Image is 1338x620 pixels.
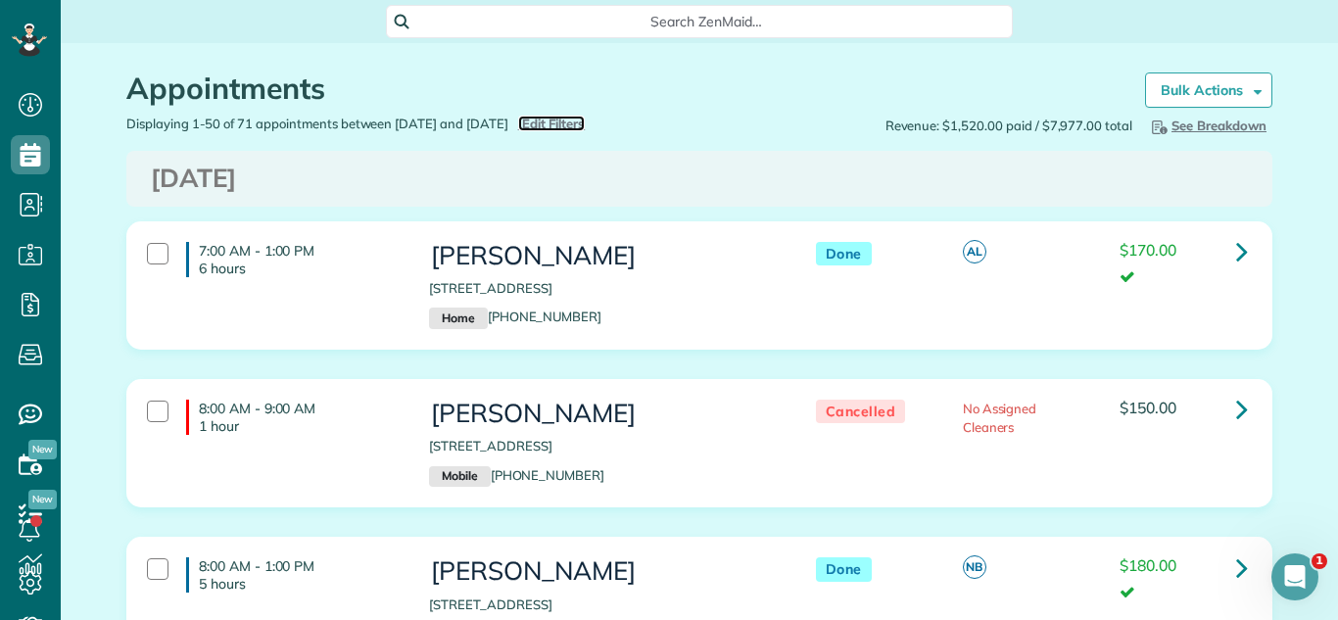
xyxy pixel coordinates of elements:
h3: [PERSON_NAME] [429,400,776,428]
span: New [28,440,57,459]
a: Edit Filters [518,116,586,131]
span: 1 [1312,553,1327,569]
span: AL [963,240,986,263]
h4: 7:00 AM - 1:00 PM [186,242,400,277]
h3: [DATE] [151,165,1248,193]
h4: 8:00 AM - 9:00 AM [186,400,400,435]
p: [STREET_ADDRESS] [429,437,776,455]
span: $150.00 [1120,398,1176,417]
span: No Assigned Cleaners [963,401,1037,435]
a: Home[PHONE_NUMBER] [429,309,601,324]
a: Mobile[PHONE_NUMBER] [429,467,604,483]
p: 1 hour [199,417,400,435]
div: Displaying 1-50 of 71 appointments between [DATE] and [DATE] [112,115,699,133]
span: Cancelled [816,400,906,424]
h4: 8:00 AM - 1:00 PM [186,557,400,593]
a: Bulk Actions [1145,72,1272,108]
span: See Breakdown [1148,118,1266,133]
h3: [PERSON_NAME] [429,242,776,270]
small: Home [429,308,487,329]
h1: Appointments [126,72,1116,105]
p: [STREET_ADDRESS] [429,596,776,614]
p: 5 hours [199,575,400,593]
span: Done [816,242,872,266]
iframe: Intercom live chat [1271,553,1318,600]
small: Mobile [429,466,490,488]
span: Done [816,557,872,582]
strong: Bulk Actions [1161,81,1243,99]
span: Revenue: $1,520.00 paid / $7,977.00 total [885,117,1132,135]
p: [STREET_ADDRESS] [429,279,776,298]
span: New [28,490,57,509]
span: $180.00 [1120,555,1176,575]
span: NB [963,555,986,579]
p: 6 hours [199,260,400,277]
span: $170.00 [1120,240,1176,260]
button: See Breakdown [1142,115,1272,136]
span: Edit Filters [522,116,586,131]
h3: [PERSON_NAME] [429,557,776,586]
